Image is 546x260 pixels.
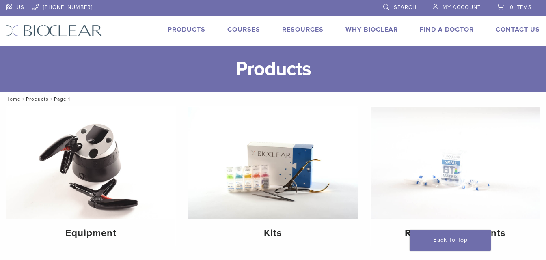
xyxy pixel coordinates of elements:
[188,107,357,246] a: Kits
[282,26,324,34] a: Resources
[371,107,540,219] img: Reorder Components
[394,4,417,11] span: Search
[496,26,540,34] a: Contact Us
[410,230,491,251] a: Back To Top
[442,4,481,11] span: My Account
[6,107,175,246] a: Equipment
[3,96,21,102] a: Home
[49,97,54,101] span: /
[13,226,169,241] h4: Equipment
[6,107,175,219] img: Equipment
[420,26,474,34] a: Find A Doctor
[371,107,540,246] a: Reorder Components
[195,226,351,241] h4: Kits
[345,26,398,34] a: Why Bioclear
[510,4,532,11] span: 0 items
[21,97,26,101] span: /
[227,26,260,34] a: Courses
[26,96,49,102] a: Products
[377,226,533,241] h4: Reorder Components
[188,107,357,219] img: Kits
[168,26,205,34] a: Products
[6,25,102,37] img: Bioclear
